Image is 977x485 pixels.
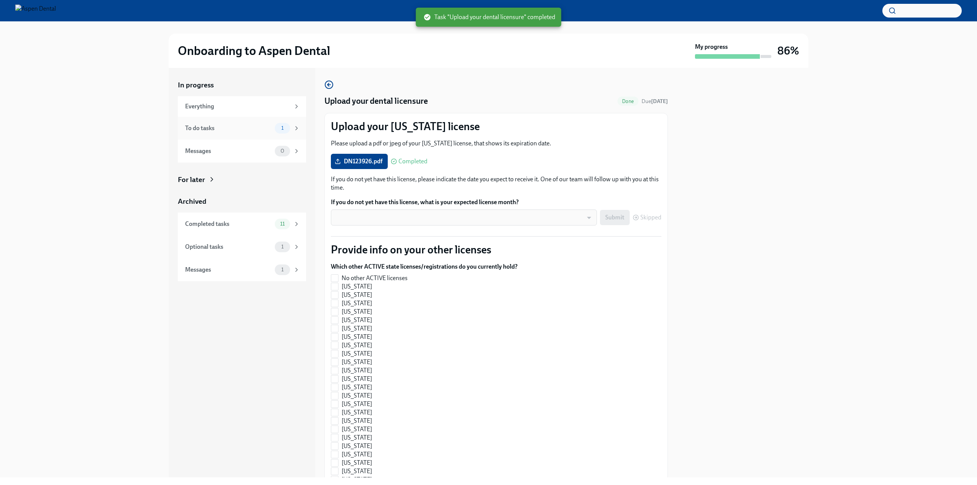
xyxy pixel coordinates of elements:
[178,117,306,140] a: To do tasks1
[331,119,661,133] p: Upload your [US_STATE] license
[185,124,272,132] div: To do tasks
[178,213,306,235] a: Completed tasks11
[178,175,205,185] div: For later
[617,98,638,104] span: Done
[331,175,661,192] p: If you do not yet have this license, please indicate the date you expect to receive it. One of ou...
[342,417,372,425] span: [US_STATE]
[15,5,56,17] img: Aspen Dental
[178,235,306,258] a: Optional tasks1
[642,98,668,105] span: Due
[342,442,372,450] span: [US_STATE]
[342,358,372,366] span: [US_STATE]
[276,148,289,154] span: 0
[331,209,597,226] div: ​
[342,350,372,358] span: [US_STATE]
[324,95,428,107] h4: Upload your dental licensure
[342,400,372,408] span: [US_STATE]
[342,425,372,433] span: [US_STATE]
[185,102,290,111] div: Everything
[185,266,272,274] div: Messages
[777,44,799,58] h3: 86%
[342,467,372,475] span: [US_STATE]
[651,98,668,105] strong: [DATE]
[342,366,372,375] span: [US_STATE]
[185,147,272,155] div: Messages
[178,175,306,185] a: For later
[331,139,661,148] p: Please upload a pdf or jpeg of your [US_STATE] license, that shows its expiration date.
[178,140,306,163] a: Messages0
[398,158,427,164] span: Completed
[342,375,372,383] span: [US_STATE]
[342,333,372,341] span: [US_STATE]
[178,80,306,90] a: In progress
[178,96,306,117] a: Everything
[277,267,288,272] span: 1
[277,244,288,250] span: 1
[342,324,372,333] span: [US_STATE]
[640,214,661,221] span: Skipped
[331,198,661,206] label: If you do not yet have this license, what is your expected license month?
[695,43,728,51] strong: My progress
[336,158,382,165] span: DN123926.pdf
[342,383,372,392] span: [US_STATE]
[342,308,372,316] span: [US_STATE]
[277,125,288,131] span: 1
[276,221,289,227] span: 11
[342,475,372,484] span: [US_STATE]
[331,243,661,256] p: Provide info on your other licenses
[342,433,372,442] span: [US_STATE]
[342,392,372,400] span: [US_STATE]
[342,316,372,324] span: [US_STATE]
[342,459,372,467] span: [US_STATE]
[342,274,408,282] span: No other ACTIVE licenses
[342,341,372,350] span: [US_STATE]
[178,43,330,58] h2: Onboarding to Aspen Dental
[342,408,372,417] span: [US_STATE]
[642,98,668,105] span: July 28th, 2025 10:00
[185,243,272,251] div: Optional tasks
[342,299,372,308] span: [US_STATE]
[185,220,272,228] div: Completed tasks
[178,258,306,281] a: Messages1
[342,282,372,291] span: [US_STATE]
[331,263,518,271] label: Which other ACTIVE state licenses/registrations do you currently hold?
[178,197,306,206] a: Archived
[342,450,372,459] span: [US_STATE]
[424,13,555,21] span: Task "Upload your dental licensure" completed
[331,154,388,169] label: DN123926.pdf
[342,291,372,299] span: [US_STATE]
